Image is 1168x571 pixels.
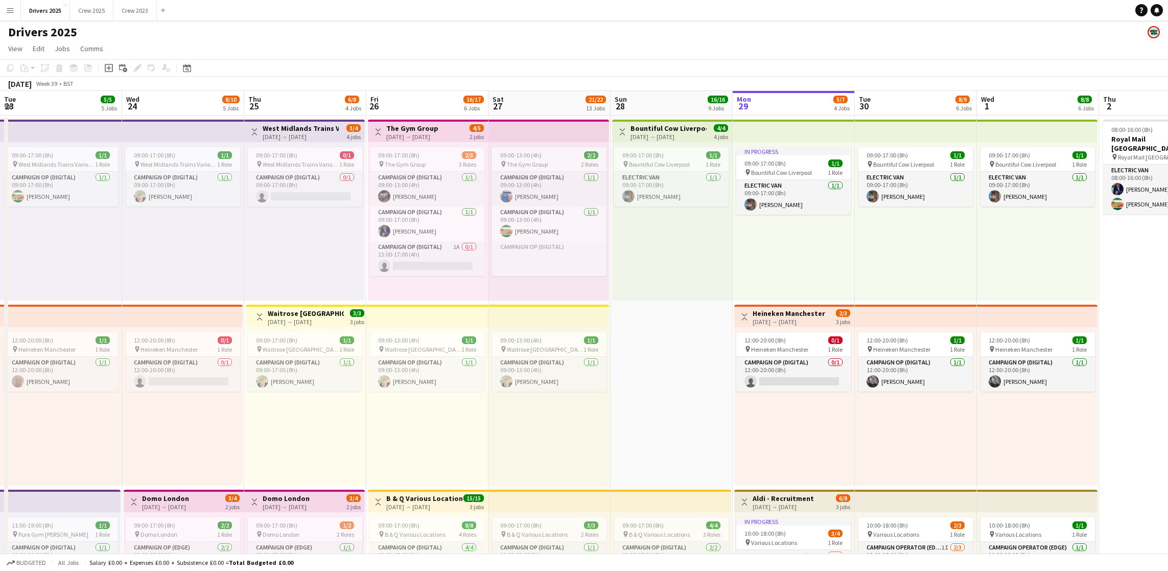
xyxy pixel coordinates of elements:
[256,521,297,529] span: 09:00-17:00 (8h)
[736,332,851,392] app-job-card: 12:00-20:00 (8h)0/1 Heineken Manchester1 RoleCampaign Op (Digital)0/112:00-20:00 (8h)
[1102,100,1116,112] span: 2
[340,151,354,159] span: 0/1
[492,241,606,276] app-card-role-placeholder: Campaign Op (Digital)
[470,132,484,141] div: 2 jobs
[751,346,808,353] span: Heineken Manchester
[459,161,476,168] span: 3 Roles
[63,80,74,87] div: BST
[346,132,361,141] div: 4 jobs
[867,336,908,344] span: 12:00-20:00 (8h)
[263,124,339,133] h3: West Midlands Trains Various Locations
[101,104,117,112] div: 5 Jobs
[222,96,240,103] span: 8/10
[385,531,446,538] span: B & Q Various Locations
[500,336,542,344] span: 09:00-13:00 (4h)
[125,100,139,112] span: 24
[12,521,53,529] span: 11:00-19:00 (8h)
[462,336,476,344] span: 1/1
[370,147,484,276] app-job-card: 09:00-17:00 (8h)2/3 The Gym Group3 RolesCampaign Op (Digital)1/109:00-13:00 (4h)[PERSON_NAME]Camp...
[613,100,627,112] span: 28
[461,346,476,353] span: 1 Role
[584,521,598,529] span: 3/3
[217,161,232,168] span: 1 Role
[248,147,362,207] app-job-card: 09:00-17:00 (8h)0/1 West Midlands Trains Various Locations1 RoleCampaign Op (Digital)0/109:00-17:...
[386,494,462,503] h3: B & Q Various Locations
[340,336,354,344] span: 1/1
[378,336,419,344] span: 09:00-13:00 (4h)
[95,531,110,538] span: 1 Role
[268,309,344,318] h3: Waitrose [GEOGRAPHIC_DATA]
[979,100,994,112] span: 1
[614,147,729,207] app-job-card: 09:00-17:00 (8h)1/1 Bountiful Cow Liverpool1 RoleElectric Van1/109:00-17:00 (8h)[PERSON_NAME]
[4,147,118,207] app-job-card: 09:00-17:00 (8h)1/1 West Midlands Trains Various Locations1 RoleCampaign Op (Digital)1/109:00-17:...
[714,132,728,141] div: 4 jobs
[134,336,175,344] span: 12:00-20:00 (8h)
[950,531,965,538] span: 1 Role
[5,557,48,568] button: Budgeted
[615,95,627,104] span: Sun
[378,151,419,159] span: 09:00-17:00 (8h)
[248,332,362,392] div: 09:00-17:00 (8h)1/1 Waitrose [GEOGRAPHIC_DATA]1 RoleCampaign Op (Digital)1/109:00-17:00 (8h)[PERS...
[714,124,728,132] span: 4/4
[141,346,198,353] span: Heineken Manchester
[346,502,361,511] div: 2 jobs
[386,133,438,141] div: [DATE] → [DATE]
[470,502,484,511] div: 3 jobs
[629,161,690,168] span: Bountiful Cow Liverpool
[4,42,27,55] a: View
[753,318,825,326] div: [DATE] → [DATE]
[836,502,850,511] div: 3 jobs
[828,336,843,344] span: 0/1
[980,357,1095,392] app-card-role: Campaign Op (Digital)1/112:00-20:00 (8h)[PERSON_NAME]
[492,172,606,207] app-card-role: Campaign Op (Digital)1/109:00-13:00 (4h)[PERSON_NAME]
[828,530,843,537] span: 3/4
[56,559,81,566] span: All jobs
[18,346,76,353] span: Heineken Manchester
[462,521,476,529] span: 8/8
[21,1,70,20] button: Drivers 2025
[706,151,720,159] span: 1/1
[736,147,851,155] div: In progress
[980,332,1095,392] div: 12:00-20:00 (8h)1/1 Heineken Manchester1 RoleCampaign Op (Digital)1/112:00-20:00 (8h)[PERSON_NAME]
[956,104,972,112] div: 6 Jobs
[96,336,110,344] span: 1/1
[370,172,484,207] app-card-role: Campaign Op (Digital)1/109:00-13:00 (4h)[PERSON_NAME]
[950,161,965,168] span: 1 Role
[8,25,77,40] h1: Drivers 2025
[248,95,261,104] span: Thu
[4,332,118,392] div: 12:00-20:00 (8h)1/1 Heineken Manchester1 RoleCampaign Op (Digital)1/112:00-20:00 (8h)[PERSON_NAME]
[263,346,339,353] span: Waitrose [GEOGRAPHIC_DATA]
[263,503,310,511] div: [DATE] → [DATE]
[1072,521,1087,529] span: 1/1
[751,169,812,176] span: Bountiful Cow Liverpool
[96,521,110,529] span: 1/1
[126,332,240,392] div: 12:00-20:00 (8h)0/1 Heineken Manchester1 RoleCampaign Op (Digital)0/112:00-20:00 (8h)
[736,147,851,215] app-job-card: In progress09:00-17:00 (8h)1/1 Bountiful Cow Liverpool1 RoleElectric Van1/109:00-17:00 (8h)[PERSO...
[1072,336,1087,344] span: 1/1
[263,494,310,503] h3: Domo London
[370,207,484,241] app-card-role: Campaign Op (Digital)1/109:00-17:00 (8h)[PERSON_NAME]
[134,521,175,529] span: 09:00-17:00 (8h)
[225,494,240,502] span: 3/4
[980,147,1095,207] app-job-card: 09:00-17:00 (8h)1/1 Bountiful Cow Liverpool1 RoleElectric Van1/109:00-17:00 (8h)[PERSON_NAME]
[858,332,973,392] app-job-card: 12:00-20:00 (8h)1/1 Heineken Manchester1 RoleCampaign Op (Digital)1/112:00-20:00 (8h)[PERSON_NAME]
[76,42,107,55] a: Comms
[858,172,973,207] app-card-role: Electric Van1/109:00-17:00 (8h)[PERSON_NAME]
[950,521,965,529] span: 2/3
[33,44,44,53] span: Edit
[833,96,848,103] span: 5/7
[51,42,74,55] a: Jobs
[583,346,598,353] span: 1 Role
[8,44,22,53] span: View
[337,531,354,538] span: 2 Roles
[950,336,965,344] span: 1/1
[989,151,1030,159] span: 09:00-17:00 (8h)
[346,124,361,132] span: 3/4
[1072,151,1087,159] span: 1/1
[1078,104,1094,112] div: 6 Jobs
[614,172,729,207] app-card-role: Electric Van1/109:00-17:00 (8h)[PERSON_NAME]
